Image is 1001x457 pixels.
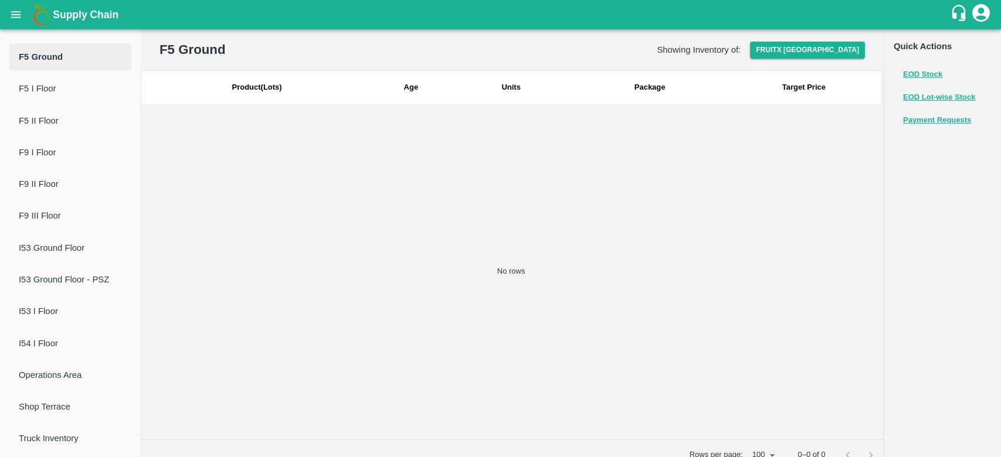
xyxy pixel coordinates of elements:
[372,71,449,104] div: Age
[19,432,122,445] span: Truck Inventory
[141,104,881,439] div: No rows
[903,91,976,104] button: EOD Lot-wise Stock
[19,400,122,413] span: Shop Terrace
[29,3,53,26] img: logo
[894,39,992,54] h6: Quick Actions
[903,114,971,127] button: Payment Requests
[404,82,419,93] div: Days
[141,71,372,104] div: Product(Lots)
[19,114,122,127] span: F5 II Floor
[657,42,741,57] h6: Showing Inventory of:
[19,82,122,95] span: F5 I Floor
[501,82,521,93] div: Kgs
[782,82,826,93] div: Target Price
[19,50,122,63] span: F5 Ground
[19,241,122,254] span: I53 Ground Floor
[232,82,281,93] div: Product(Lots)
[450,71,573,104] div: Units
[727,71,881,104] div: Target Price
[573,71,727,104] div: Package
[634,82,666,93] div: Package
[53,6,950,23] a: Supply Chain
[971,2,992,27] div: account of current user
[19,146,122,159] span: F9 I Floor
[19,369,122,381] span: Operations Area
[19,209,122,222] span: F9 III Floor
[750,42,865,59] button: Select DC
[160,40,226,59] h2: F5 Ground
[19,337,122,350] span: I54 I Floor
[53,9,118,21] b: Supply Chain
[19,305,122,318] span: I53 I Floor
[2,1,29,28] button: open drawer
[19,273,122,286] span: I53 Ground Floor - PSZ
[903,68,942,81] button: EOD Stock
[950,4,971,25] div: customer-support
[19,178,122,190] span: F9 II Floor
